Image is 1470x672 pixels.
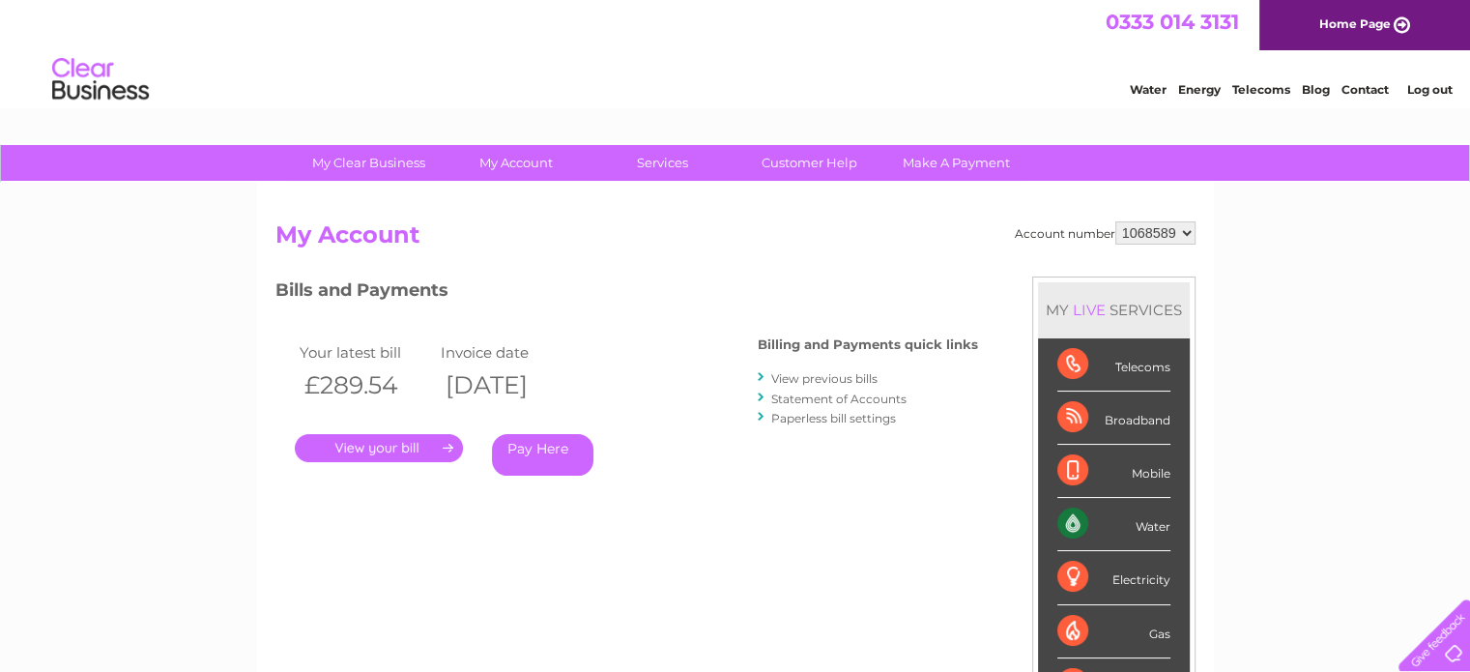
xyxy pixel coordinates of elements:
a: Make A Payment [877,145,1036,181]
div: LIVE [1069,301,1110,319]
div: Mobile [1057,445,1170,498]
a: My Account [436,145,595,181]
div: Broadband [1057,392,1170,445]
div: Telecoms [1057,338,1170,392]
a: 0333 014 3131 [1106,10,1239,34]
h2: My Account [275,221,1196,258]
a: Blog [1302,82,1330,97]
a: Statement of Accounts [771,392,907,406]
td: Invoice date [436,339,577,365]
div: Clear Business is a trading name of Verastar Limited (registered in [GEOGRAPHIC_DATA] No. 3667643... [279,11,1193,94]
a: My Clear Business [289,145,448,181]
td: Your latest bill [295,339,436,365]
h3: Bills and Payments [275,277,978,310]
a: Telecoms [1232,82,1290,97]
a: Customer Help [730,145,889,181]
div: MY SERVICES [1038,282,1190,337]
th: £289.54 [295,365,436,405]
a: Energy [1178,82,1221,97]
a: View previous bills [771,371,878,386]
div: Electricity [1057,551,1170,604]
img: logo.png [51,50,150,109]
div: Gas [1057,605,1170,658]
th: [DATE] [436,365,577,405]
a: Paperless bill settings [771,411,896,425]
a: Contact [1341,82,1389,97]
a: Log out [1406,82,1452,97]
a: Pay Here [492,434,593,476]
a: . [295,434,463,462]
h4: Billing and Payments quick links [758,337,978,352]
div: Water [1057,498,1170,551]
a: Water [1130,82,1167,97]
div: Account number [1015,221,1196,245]
a: Services [583,145,742,181]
